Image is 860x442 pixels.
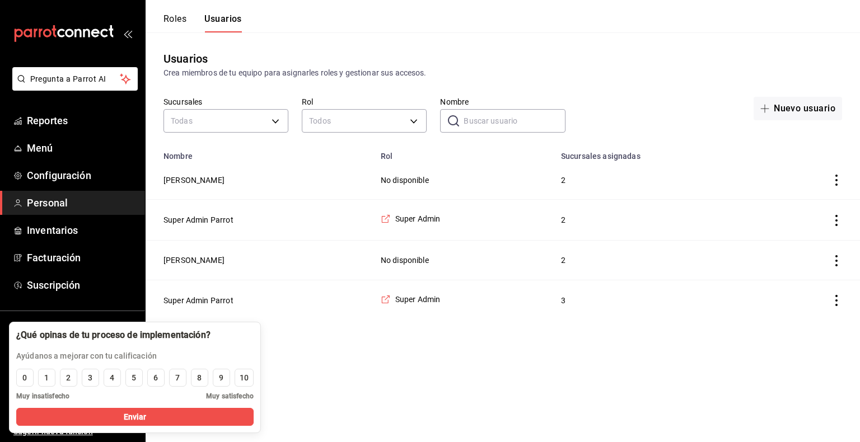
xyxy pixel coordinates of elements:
button: 9 [213,369,230,387]
button: 3 [82,369,99,387]
button: 4 [104,369,121,387]
p: Ayúdanos a mejorar con tu calificación [16,350,211,362]
button: [PERSON_NAME] [163,255,225,266]
div: Todos [302,109,427,133]
button: [PERSON_NAME] [163,175,225,186]
button: 10 [235,369,254,387]
td: No disponible [374,241,554,280]
button: actions [831,255,842,266]
span: 2 [561,175,751,186]
td: No disponible [374,161,554,200]
button: Enviar [16,408,254,426]
div: ¿Qué opinas de tu proceso de implementación? [16,329,211,341]
a: Super Admin [381,294,441,305]
span: Facturación [27,250,136,265]
button: actions [831,215,842,226]
div: 1 [44,372,49,384]
button: open_drawer_menu [123,29,132,38]
label: Sucursales [163,98,288,106]
button: 7 [169,369,186,387]
span: Inventarios [27,223,136,238]
th: Sucursales asignadas [554,145,764,161]
button: actions [831,295,842,306]
a: Pregunta a Parrot AI [8,81,138,93]
button: 6 [147,369,165,387]
div: 3 [88,372,92,384]
span: Muy insatisfecho [16,391,69,401]
div: 0 [22,372,27,384]
span: Suscripción [27,278,136,293]
label: Nombre [440,98,565,106]
button: Pregunta a Parrot AI [12,67,138,91]
span: 3 [561,295,751,306]
div: 9 [219,372,223,384]
div: 10 [240,372,249,384]
div: 7 [175,372,180,384]
button: Super Admin Parrot [163,295,233,306]
button: 0 [16,369,34,387]
th: Nombre [146,145,374,161]
div: navigation tabs [163,13,242,32]
span: Super Admin [395,213,441,224]
input: Buscar usuario [464,110,565,132]
span: Muy satisfecho [206,391,254,401]
span: Pregunta a Parrot AI [30,73,120,85]
div: 5 [132,372,136,384]
button: Nuevo usuario [754,97,842,120]
th: Rol [374,145,554,161]
span: 2 [561,255,751,266]
label: Rol [302,98,427,106]
button: 5 [125,369,143,387]
div: Crea miembros de tu equipo para asignarles roles y gestionar sus accesos. [163,67,842,79]
div: 4 [110,372,114,384]
table: employeesTable [146,145,860,321]
span: Enviar [124,411,147,423]
div: 6 [153,372,158,384]
span: 2 [561,214,751,225]
button: Roles [163,13,186,32]
button: Usuarios [204,13,242,32]
span: Configuración [27,168,136,183]
div: 8 [197,372,202,384]
span: Menú [27,140,136,156]
div: 2 [66,372,71,384]
span: Personal [27,195,136,210]
button: 1 [38,369,55,387]
span: Super Admin [395,294,441,305]
div: Todas [163,109,288,133]
button: actions [831,175,842,186]
div: Usuarios [163,50,208,67]
button: Super Admin Parrot [163,214,233,225]
button: 8 [191,369,208,387]
span: Reportes [27,113,136,128]
button: 2 [60,369,77,387]
a: Super Admin [381,213,441,224]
